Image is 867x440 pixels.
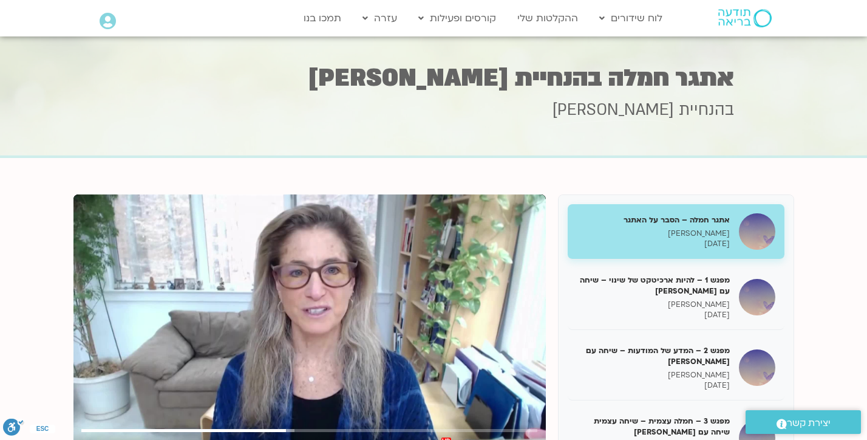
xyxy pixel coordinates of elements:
[746,410,861,434] a: יצירת קשר
[297,7,347,30] a: תמכו בנו
[577,310,730,320] p: [DATE]
[577,239,730,249] p: [DATE]
[593,7,668,30] a: לוח שידורים
[679,99,734,121] span: בהנחיית
[356,7,403,30] a: עזרה
[739,213,775,250] img: אתגר חמלה – הסבר על האתגר
[577,229,730,239] p: [PERSON_NAME]
[577,380,730,391] p: [DATE]
[577,345,730,367] h5: מפגש 2 – המדע של המודעות – שיחה עם [PERSON_NAME]
[577,300,730,310] p: [PERSON_NAME]
[739,349,775,386] img: מפגש 2 – המדע של המודעות – שיחה עם דן סיגל
[577,416,730,438] h5: מפגש 3 – חמלה עצמית – שיחה עצמית שיחה עם [PERSON_NAME]
[412,7,502,30] a: קורסים ופעילות
[577,215,730,225] h5: אתגר חמלה – הסבר על האתגר
[577,275,730,297] h5: מפגש 1 – להיות ארכיטקט של שינוי – שיחה עם [PERSON_NAME]
[739,279,775,315] img: מפגש 1 – להיות ארכיטקט של שינוי – שיחה עם מריה שרייבר
[718,9,772,27] img: תודעה בריאה
[577,370,730,380] p: [PERSON_NAME]
[511,7,584,30] a: ההקלטות שלי
[133,66,734,90] h1: אתגר חמלה בהנחיית [PERSON_NAME]
[787,415,831,431] span: יצירת קשר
